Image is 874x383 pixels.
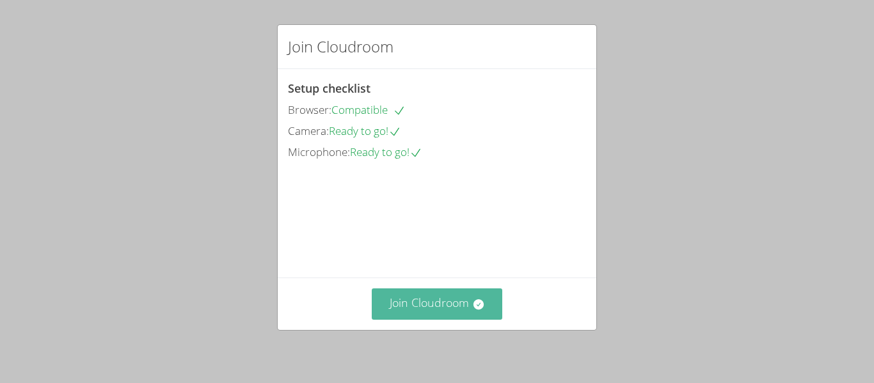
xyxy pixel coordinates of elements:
span: Ready to go! [329,123,401,138]
button: Join Cloudroom [372,288,503,320]
span: Ready to go! [350,145,422,159]
h2: Join Cloudroom [288,35,393,58]
span: Setup checklist [288,81,370,96]
span: Microphone: [288,145,350,159]
span: Compatible [331,102,406,117]
span: Camera: [288,123,329,138]
span: Browser: [288,102,331,117]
